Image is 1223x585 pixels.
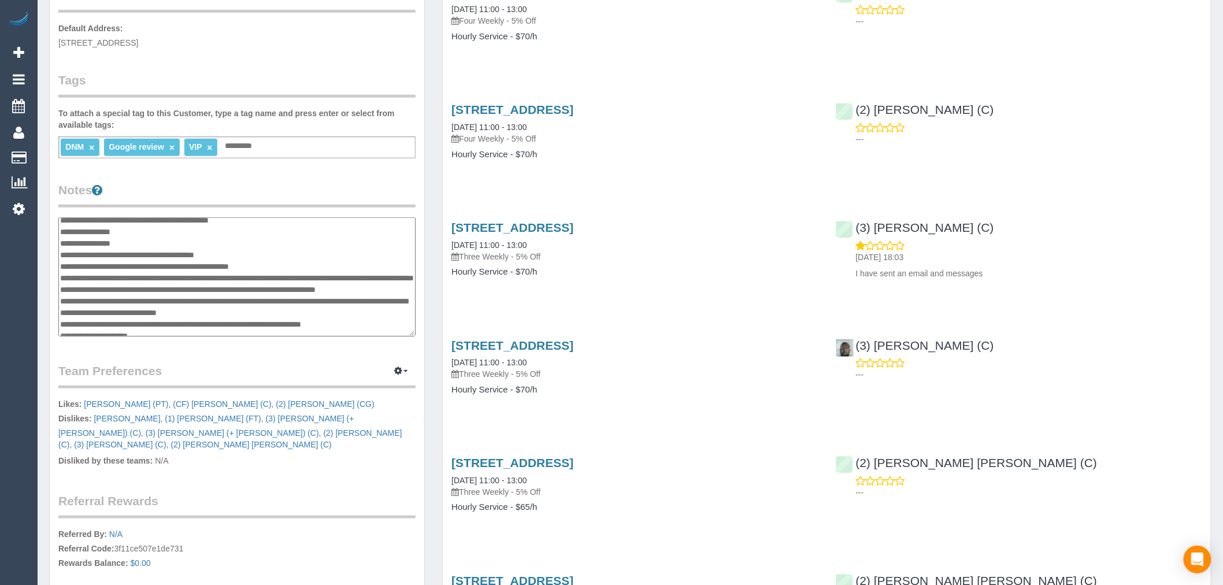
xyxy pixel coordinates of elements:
[58,528,107,540] label: Referred By:
[836,339,854,357] img: (3) Kudzai Rambanapasi (C)
[451,358,527,367] a: [DATE] 11:00 - 13:00
[58,414,354,438] a: (3) [PERSON_NAME] (+ [PERSON_NAME]) (C)
[836,339,994,352] a: (3) [PERSON_NAME] (C)
[58,72,416,98] legend: Tags
[58,23,123,34] label: Default Address:
[189,142,202,151] span: VIP
[207,143,212,153] a: ×
[58,182,416,208] legend: Notes
[856,369,1202,380] p: ---
[155,456,168,465] span: N/A
[451,251,818,262] p: Three Weekly - 5% Off
[58,455,153,466] label: Disliked by these teams:
[451,221,573,234] a: [STREET_ADDRESS]
[58,428,402,449] span: ,
[451,502,818,512] h4: Hourly Service - $65/h
[451,476,527,485] a: [DATE] 11:00 - 13:00
[856,268,1202,279] p: I have sent an email and messages
[58,493,416,519] legend: Referral Rewards
[451,123,527,132] a: [DATE] 11:00 - 13:00
[72,440,168,449] span: ,
[109,142,164,151] span: Google review
[89,143,94,153] a: ×
[58,413,92,424] label: Dislikes:
[276,399,375,409] a: (2) [PERSON_NAME] (CG)
[451,5,527,14] a: [DATE] 11:00 - 13:00
[143,428,321,438] span: ,
[451,368,818,380] p: Three Weekly - 5% Off
[451,32,818,42] h4: Hourly Service - $70/h
[171,399,274,409] span: ,
[58,38,138,47] span: [STREET_ADDRESS]
[94,414,160,423] a: [PERSON_NAME]
[58,398,81,410] label: Likes:
[173,399,271,409] a: (CF) [PERSON_NAME] (C)
[451,456,573,469] a: [STREET_ADDRESS]
[451,133,818,145] p: Four Weekly - 5% Off
[451,150,818,160] h4: Hourly Service - $70/h
[169,143,175,153] a: ×
[58,362,416,388] legend: Team Preferences
[856,251,1202,263] p: [DATE] 18:03
[58,414,354,438] span: ,
[58,557,128,569] label: Rewards Balance:
[58,108,416,131] label: To attach a special tag to this Customer, type a tag name and press enter or select from availabl...
[84,399,171,409] span: ,
[451,267,818,277] h4: Hourly Service - $70/h
[94,414,162,423] span: ,
[856,487,1202,498] p: ---
[58,428,402,449] a: (2) [PERSON_NAME] (C)
[451,486,818,498] p: Three Weekly - 5% Off
[165,414,261,423] a: (1) [PERSON_NAME] (FT)
[451,15,818,27] p: Four Weekly - 5% Off
[84,399,168,409] a: [PERSON_NAME] (PT)
[7,12,30,28] img: Automaid Logo
[836,103,994,116] a: (2) [PERSON_NAME] (C)
[856,134,1202,145] p: ---
[171,440,332,449] a: (2) [PERSON_NAME] [PERSON_NAME] (C)
[856,16,1202,27] p: ---
[836,456,1098,469] a: (2) [PERSON_NAME] [PERSON_NAME] (C)
[451,339,573,352] a: [STREET_ADDRESS]
[58,543,114,554] label: Referral Code:
[146,428,319,438] a: (3) [PERSON_NAME] (+ [PERSON_NAME]) (C)
[836,221,994,234] a: (3) [PERSON_NAME] (C)
[1184,546,1211,573] div: Open Intercom Messenger
[451,385,818,395] h4: Hourly Service - $70/h
[109,530,123,539] a: N/A
[58,528,416,572] p: 3f11ce507e1de731
[451,240,527,250] a: [DATE] 11:00 - 13:00
[65,142,84,151] span: DNM
[131,558,151,568] a: $0.00
[74,440,166,449] a: (3) [PERSON_NAME] (C)
[163,414,264,423] span: ,
[451,103,573,116] a: [STREET_ADDRESS]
